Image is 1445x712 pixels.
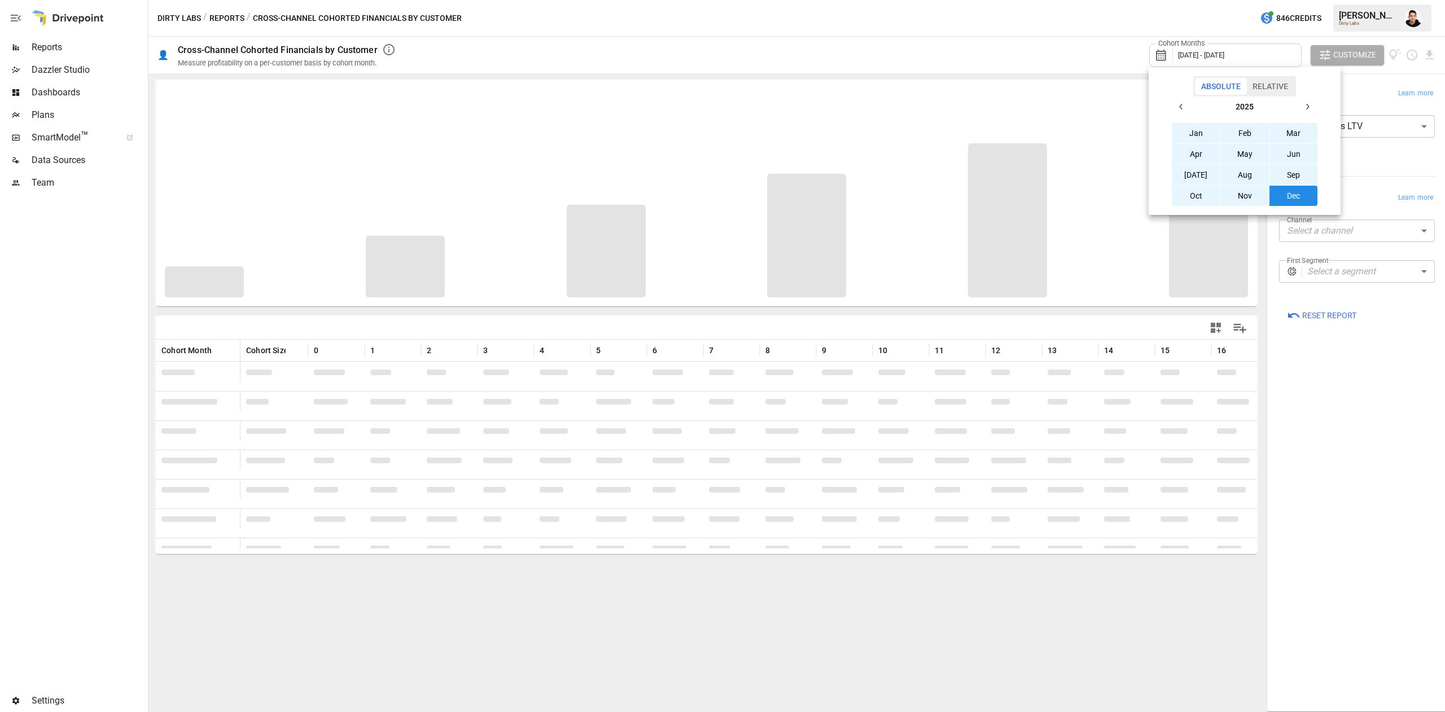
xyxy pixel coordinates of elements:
[1192,96,1297,117] button: 2025
[1172,186,1220,206] button: Oct
[1220,123,1269,143] button: Feb
[1246,78,1294,95] button: Relative
[1220,165,1269,185] button: Aug
[1220,144,1269,164] button: May
[1172,165,1220,185] button: [DATE]
[1195,78,1247,95] button: Absolute
[1220,186,1269,206] button: Nov
[1172,123,1220,143] button: Jan
[1269,144,1318,164] button: Jun
[1172,144,1220,164] button: Apr
[1269,123,1318,143] button: Mar
[1269,186,1318,206] button: Dec
[1269,165,1318,185] button: Sep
